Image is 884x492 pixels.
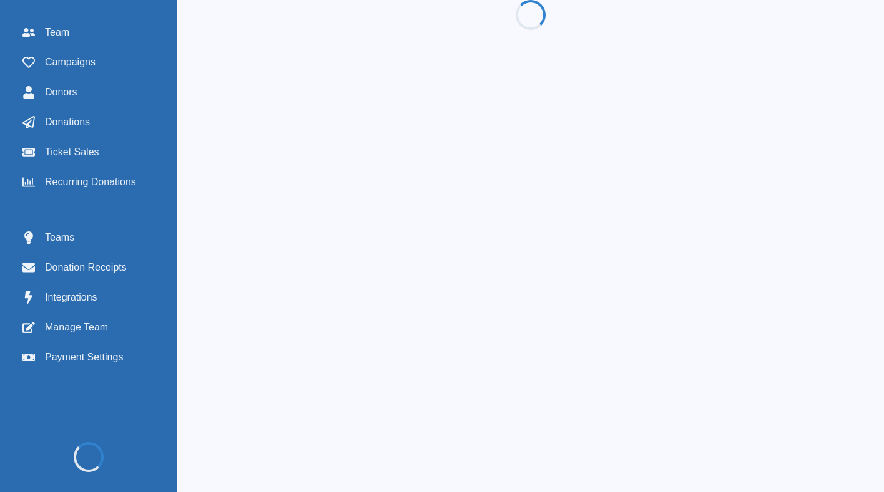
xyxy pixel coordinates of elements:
span: Campaigns [45,55,96,70]
a: Integrations [15,285,162,310]
a: Donation Receipts [15,255,162,280]
a: Payment Settings [15,345,162,370]
a: Team [15,20,162,45]
a: Ticket Sales [15,140,162,165]
span: Integrations [45,290,97,305]
span: Donations [45,115,90,130]
span: Ticket Sales [45,145,99,160]
span: Manage Team [45,320,108,335]
a: Donors [15,80,162,105]
span: Payment Settings [45,350,123,365]
span: Recurring Donations [45,175,136,190]
a: Manage Team [15,315,162,340]
a: Teams [15,225,162,250]
span: Donation Receipts [45,260,127,275]
a: Recurring Donations [15,170,162,195]
span: Teams [45,230,74,245]
a: Campaigns [15,50,162,75]
span: Donors [45,85,77,100]
span: Team [45,25,69,40]
a: Donations [15,110,162,135]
